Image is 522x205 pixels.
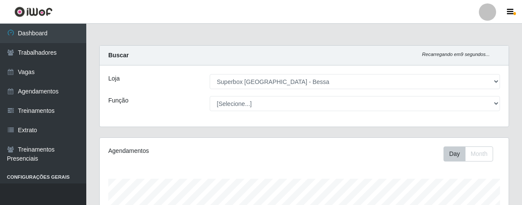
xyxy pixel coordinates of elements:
label: Função [108,96,129,105]
label: Loja [108,74,119,83]
button: Month [465,146,493,162]
div: Agendamentos [108,146,264,155]
strong: Buscar [108,52,129,59]
img: CoreUI Logo [14,6,53,17]
i: Recarregando em 9 segundos... [422,52,490,57]
div: First group [443,146,493,162]
button: Day [443,146,465,162]
div: Toolbar with button groups [443,146,500,162]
